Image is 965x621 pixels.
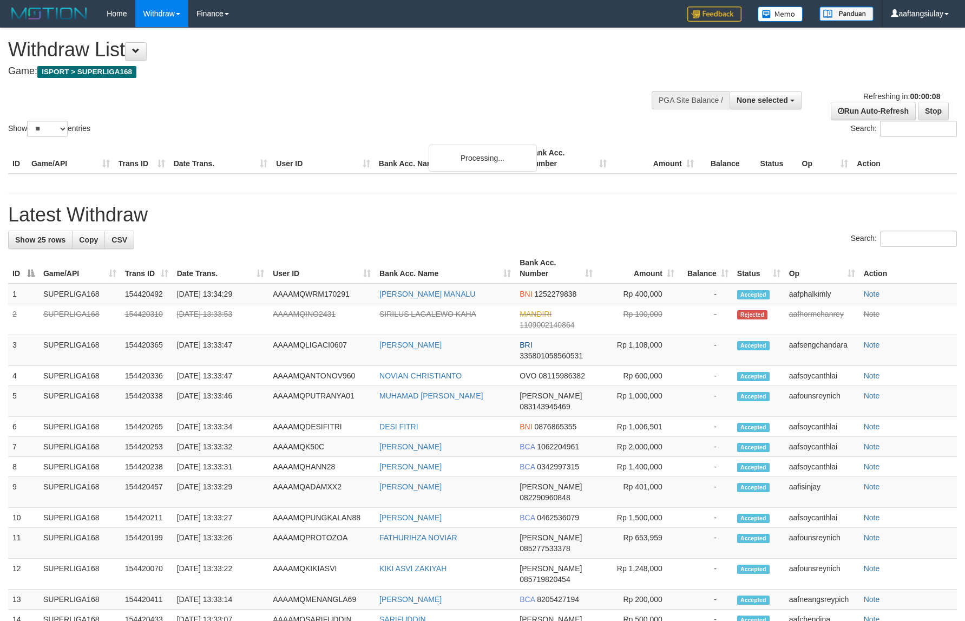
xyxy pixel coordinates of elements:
td: - [679,386,733,417]
td: Rp 1,500,000 [597,508,679,528]
td: aafisinjay [785,477,859,508]
span: Copy 085277533378 to clipboard [520,544,570,553]
span: Accepted [737,514,770,523]
a: Show 25 rows [8,231,73,249]
td: SUPERLIGA168 [39,508,121,528]
a: Note [864,482,880,491]
td: AAAAMQK50C [268,437,375,457]
img: Feedback.jpg [687,6,741,22]
span: Copy 1062204961 to clipboard [537,442,579,451]
label: Show entries [8,121,90,137]
span: Copy 8205427194 to clipboard [537,595,579,604]
td: Rp 401,000 [597,477,679,508]
a: MUHAMAD [PERSON_NAME] [379,391,483,400]
td: [DATE] 13:33:26 [173,528,268,559]
th: Bank Acc. Name [375,143,524,174]
img: panduan.png [819,6,874,21]
th: Date Trans.: activate to sort column ascending [173,253,268,284]
td: SUPERLIGA168 [39,417,121,437]
td: SUPERLIGA168 [39,457,121,477]
span: Copy 1109002140864 to clipboard [520,321,574,329]
a: Note [864,595,880,604]
td: Rp 1,108,000 [597,335,679,366]
span: Refreshing in: [863,92,940,101]
th: Action [859,253,957,284]
td: 154420338 [121,386,173,417]
span: Rejected [737,310,767,319]
td: - [679,417,733,437]
th: Bank Acc. Number [524,143,611,174]
a: KIKI ASVI ZAKIYAH [379,564,447,573]
span: Copy 08115986382 to clipboard [539,371,585,380]
th: Op: activate to sort column ascending [785,253,859,284]
td: 10 [8,508,39,528]
th: Status [756,143,798,174]
td: aafsoycanthlai [785,437,859,457]
td: AAAAMQDESIFITRI [268,417,375,437]
th: Date Trans. [169,143,272,174]
span: BCA [520,595,535,604]
a: CSV [104,231,134,249]
a: [PERSON_NAME] [379,442,442,451]
a: [PERSON_NAME] [379,462,442,471]
span: Copy 082290960848 to clipboard [520,493,570,502]
td: SUPERLIGA168 [39,366,121,386]
td: 154420310 [121,304,173,335]
th: ID: activate to sort column descending [8,253,39,284]
a: [PERSON_NAME] [379,595,442,604]
td: aafsengchandara [785,335,859,366]
a: Note [864,564,880,573]
button: None selected [730,91,802,109]
td: 154420238 [121,457,173,477]
td: [DATE] 13:33:31 [173,457,268,477]
td: aafsoycanthlai [785,508,859,528]
td: 154420070 [121,559,173,590]
td: SUPERLIGA168 [39,590,121,610]
span: Copy 0876865355 to clipboard [534,422,576,431]
th: Bank Acc. Name: activate to sort column ascending [375,253,515,284]
th: Game/API [27,143,114,174]
td: - [679,335,733,366]
a: [PERSON_NAME] [379,482,442,491]
td: aafhormchanrey [785,304,859,335]
a: Note [864,391,880,400]
h1: Withdraw List [8,39,633,61]
td: 11 [8,528,39,559]
a: FATHURIHZA NOVIAR [379,533,457,542]
th: Amount [611,143,698,174]
span: BCA [520,513,535,522]
td: 5 [8,386,39,417]
td: - [679,366,733,386]
span: Copy 1252279838 to clipboard [534,290,576,298]
th: User ID: activate to sort column ascending [268,253,375,284]
span: Copy 0342997315 to clipboard [537,462,579,471]
span: Copy 083143945469 to clipboard [520,402,570,411]
td: aafounsreynich [785,386,859,417]
th: Action [852,143,957,174]
a: Run Auto-Refresh [831,102,916,120]
span: [PERSON_NAME] [520,533,582,542]
td: - [679,477,733,508]
span: Accepted [737,463,770,472]
td: 154420365 [121,335,173,366]
td: AAAAMQADAMXX2 [268,477,375,508]
td: AAAAMQKIKIASVI [268,559,375,590]
td: 4 [8,366,39,386]
th: Trans ID: activate to sort column ascending [121,253,173,284]
th: User ID [272,143,375,174]
span: None selected [737,96,788,104]
td: 154420199 [121,528,173,559]
th: Trans ID [114,143,169,174]
td: SUPERLIGA168 [39,528,121,559]
label: Search: [851,231,957,247]
td: 9 [8,477,39,508]
td: AAAAMQPUNGKALAN88 [268,508,375,528]
span: Accepted [737,483,770,492]
td: - [679,559,733,590]
span: MANDIRI [520,310,552,318]
td: 154420411 [121,590,173,610]
span: BNI [520,422,532,431]
a: Note [864,533,880,542]
th: Balance [698,143,756,174]
input: Search: [880,231,957,247]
